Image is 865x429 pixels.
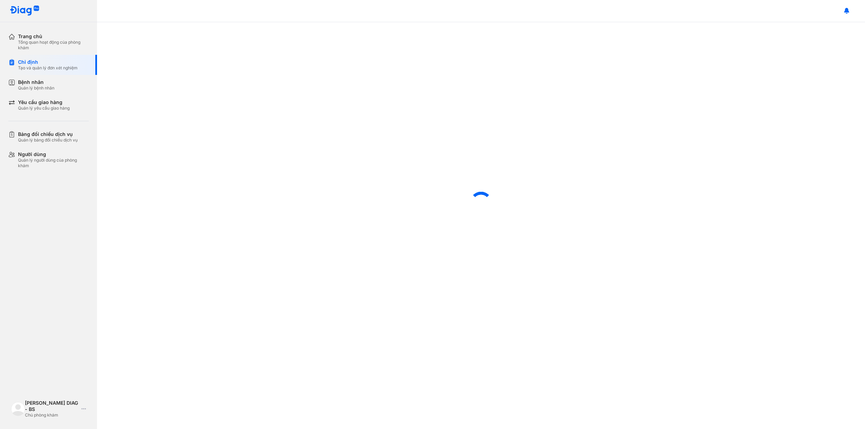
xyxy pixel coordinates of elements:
div: [PERSON_NAME] DIAG - BS [25,400,79,412]
div: Trang chủ [18,33,89,40]
div: Người dùng [18,151,89,157]
div: Quản lý bệnh nhân [18,85,54,91]
div: Chỉ định [18,59,78,65]
div: Tạo và quản lý đơn xét nghiệm [18,65,78,71]
img: logo [11,402,25,416]
div: Tổng quan hoạt động của phòng khám [18,40,89,51]
div: Quản lý yêu cầu giao hàng [18,105,70,111]
div: Quản lý bảng đối chiếu dịch vụ [18,137,78,143]
div: Yêu cầu giao hàng [18,99,70,105]
div: Bệnh nhân [18,79,54,85]
div: Quản lý người dùng của phòng khám [18,157,89,169]
div: Chủ phòng khám [25,412,79,418]
img: logo [10,6,40,16]
div: Bảng đối chiếu dịch vụ [18,131,78,137]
